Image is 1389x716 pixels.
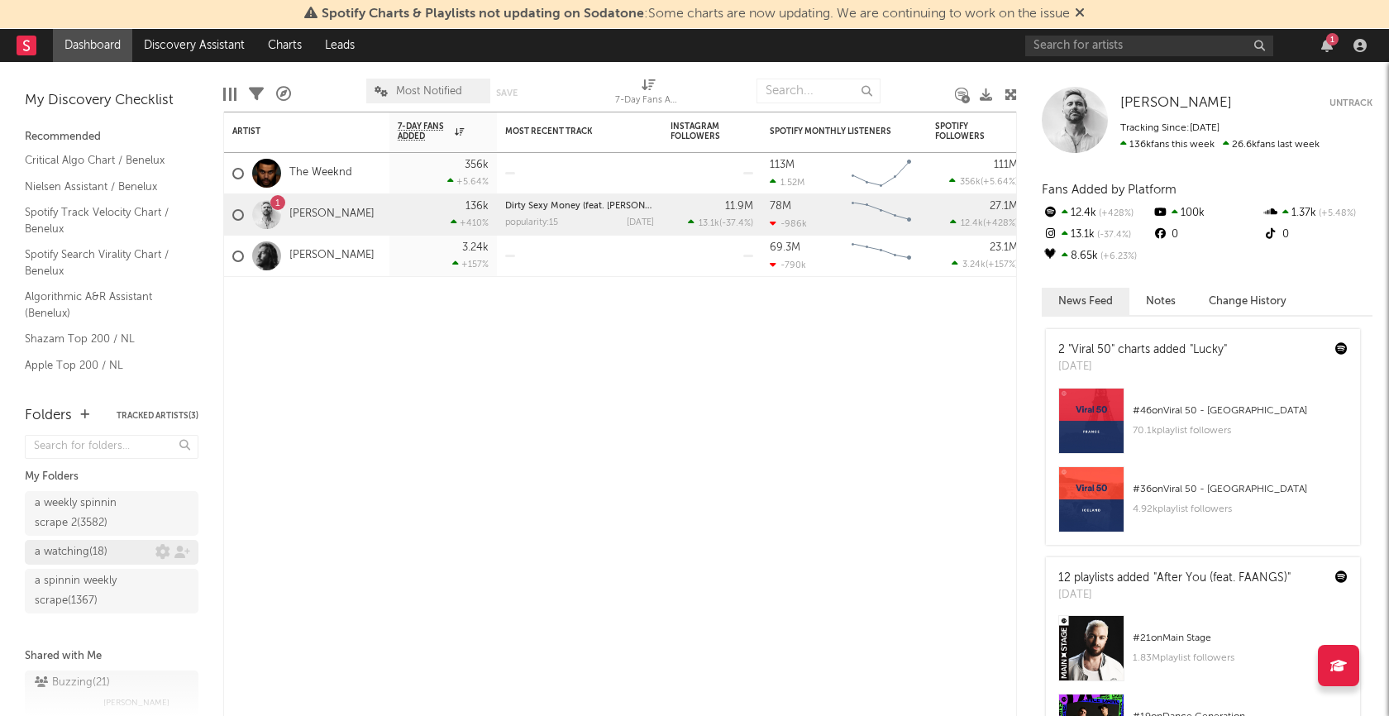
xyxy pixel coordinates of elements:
[615,91,681,111] div: 7-Day Fans Added (7-Day Fans Added)
[950,217,1018,228] div: ( )
[462,242,489,253] div: 3.24k
[1042,246,1152,267] div: 8.65k
[983,178,1015,187] span: +5.64 %
[960,178,981,187] span: 356k
[25,203,182,237] a: Spotify Track Velocity Chart / Benelux
[1058,587,1291,604] div: [DATE]
[671,122,728,141] div: Instagram Followers
[289,208,375,222] a: [PERSON_NAME]
[770,160,795,170] div: 113M
[1120,140,1215,150] span: 136k fans this week
[25,467,198,487] div: My Folders
[25,647,198,666] div: Shared with Me
[994,160,1018,170] div: 111M
[615,70,681,118] div: 7-Day Fans Added (7-Day Fans Added)
[1096,209,1134,218] span: +428 %
[1075,7,1085,21] span: Dismiss
[505,202,654,211] div: Dirty Sexy Money (feat. Charli XCX & French Montana) - Mesto Remix
[232,126,356,136] div: Artist
[722,219,751,228] span: -37.4 %
[25,671,198,715] a: Buzzing(21)[PERSON_NAME]
[35,494,151,533] div: a weekly spinnin scrape 2 ( 3582 )
[322,7,1070,21] span: : Some charts are now updating. We are continuing to work on the issue
[256,29,313,62] a: Charts
[117,412,198,420] button: Tracked Artists(3)
[1120,96,1232,110] span: [PERSON_NAME]
[25,91,198,111] div: My Discovery Checklist
[313,29,366,62] a: Leads
[627,218,654,227] div: [DATE]
[962,260,986,270] span: 3.24k
[505,126,629,136] div: Most Recent Track
[1042,224,1152,246] div: 13.1k
[25,406,72,426] div: Folders
[1025,36,1273,56] input: Search for artists
[447,176,489,187] div: +5.64 %
[844,236,919,277] svg: Chart title
[465,201,489,212] div: 136k
[770,218,807,229] div: -986k
[496,88,518,98] button: Save
[25,569,198,613] a: a spinnin weekly scrape(1367)
[952,259,1018,270] div: ( )
[25,435,198,459] input: Search for folders...
[1058,359,1227,375] div: [DATE]
[1133,499,1348,519] div: 4.92k playlist followers
[988,260,1015,270] span: +157 %
[25,540,198,565] a: a watching(18)
[452,259,489,270] div: +157 %
[25,178,182,196] a: Nielsen Assistant / Benelux
[25,288,182,322] a: Algorithmic A&R Assistant (Benelux)
[35,542,107,562] div: a watching ( 18 )
[986,219,1015,228] span: +428 %
[844,194,919,236] svg: Chart title
[396,86,462,97] span: Most Notified
[249,70,264,118] div: Filters
[35,571,151,611] div: a spinnin weekly scrape ( 1367 )
[688,217,753,228] div: ( )
[25,151,182,169] a: Critical Algo Chart / Benelux
[1152,224,1262,246] div: 0
[699,219,719,228] span: 13.1k
[465,160,489,170] div: 356k
[935,122,993,141] div: Spotify Followers
[725,201,753,212] div: 11.9M
[25,356,182,375] a: Apple Top 200 / NL
[1095,231,1131,240] span: -37.4 %
[451,217,489,228] div: +410 %
[1042,203,1152,224] div: 12.4k
[990,242,1018,253] div: 23.1M
[25,330,182,348] a: Shazam Top 200 / NL
[770,242,800,253] div: 69.3M
[1329,95,1372,112] button: Untrack
[1120,95,1232,112] a: [PERSON_NAME]
[132,29,256,62] a: Discovery Assistant
[1133,648,1348,668] div: 1.83M playlist followers
[25,246,182,279] a: Spotify Search Virality Chart / Benelux
[1046,466,1360,545] a: #36onViral 50 - [GEOGRAPHIC_DATA]4.92kplaylist followers
[1098,252,1137,261] span: +6.23 %
[1263,224,1372,246] div: 0
[289,249,375,263] a: [PERSON_NAME]
[770,201,791,212] div: 78M
[1321,39,1333,52] button: 1
[505,202,885,211] a: Dirty Sexy Money (feat. [PERSON_NAME] & French [US_STATE]) - [PERSON_NAME] Remix
[1263,203,1372,224] div: 1.37k
[990,201,1018,212] div: 27.1M
[1152,203,1262,224] div: 100k
[1120,140,1320,150] span: 26.6k fans last week
[1120,123,1220,133] span: Tracking Since: [DATE]
[1058,341,1227,359] div: 2 "Viral 50" charts added
[1133,421,1348,441] div: 70.1k playlist followers
[1326,33,1339,45] div: 1
[1133,628,1348,648] div: # 21 on Main Stage
[1192,288,1303,315] button: Change History
[1042,184,1177,196] span: Fans Added by Platform
[1129,288,1192,315] button: Notes
[770,126,894,136] div: Spotify Monthly Listeners
[1058,570,1291,587] div: 12 playlists added
[322,7,644,21] span: Spotify Charts & Playlists not updating on Sodatone
[770,260,806,270] div: -790k
[770,177,804,188] div: 1.52M
[35,673,110,693] div: Buzzing ( 21 )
